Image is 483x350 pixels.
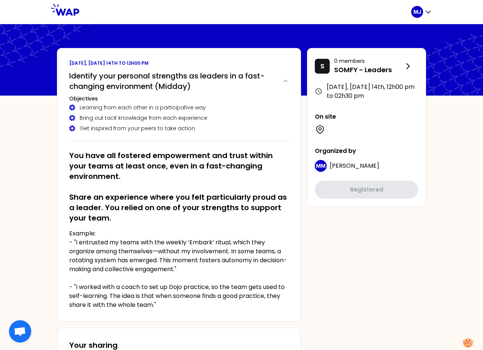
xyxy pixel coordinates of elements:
div: Open chat [9,320,31,343]
h2: Identify your personal strengths as leaders in a fast-changing environment (Midday) [69,71,277,91]
p: SOMFY - Leaders [334,65,403,75]
span: [PERSON_NAME] [330,161,379,170]
button: MJ [411,6,432,18]
p: MM [316,162,326,170]
h3: Objectives [69,95,289,102]
div: Bring out tacit knowledge from each experience [69,114,289,122]
p: 0 members [334,57,403,65]
p: On site [315,112,418,121]
p: Example: - "I entrusted my teams with the weekly ‘Embark’ ritual, which they organize among thems... [69,229,289,309]
p: [DATE], [DATE] 14th to 12h00 pm [69,60,289,66]
button: Identify your personal strengths as leaders in a fast-changing environment (Midday) [69,71,289,91]
h2: You have all fostered empowerment and trust within your teams at least once, even in a fast-chang... [69,150,289,223]
p: MJ [413,8,421,16]
div: Learning from each other in a participative way [69,104,289,111]
p: Organized by [315,147,418,155]
p: S [320,61,324,71]
div: [DATE], [DATE] 14th , 12h00 pm to 02h30 pm [315,83,418,100]
button: Registered [315,181,418,199]
div: Get inspired from your peers to take action [69,125,289,132]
